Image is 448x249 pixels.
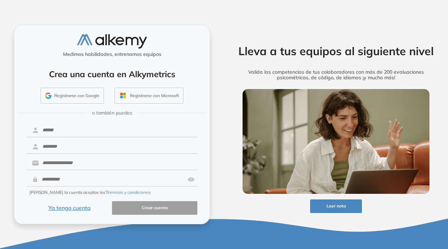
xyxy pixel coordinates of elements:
[243,89,430,194] img: img-more-info
[29,189,150,196] span: [PERSON_NAME] la cuenta aceptas los
[188,173,195,186] img: asd
[77,34,147,49] img: logo-alkemy
[114,88,183,104] button: Registrarse con Microsoft
[23,69,201,79] h4: Crea una cuenta en Alkymetrics
[92,109,132,117] span: o también puedes
[45,93,51,99] img: GMAIL_ICON
[232,44,440,58] h2: Lleva a tus equipos al siguiente nivel
[17,51,207,57] h5: Medimos habilidades, entrenamos equipos
[41,88,104,104] button: Registrarse con Google
[119,91,127,100] img: OUTLOOK_ICON
[310,199,362,213] button: Leer nota
[27,201,112,215] button: Ya tengo cuenta
[232,69,440,81] h5: Valida las competencias de tus colaboradores con más de 200 evaluaciones psicométricas, de código...
[105,189,150,196] button: Términos y condiciones
[112,201,197,215] button: Crear cuenta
